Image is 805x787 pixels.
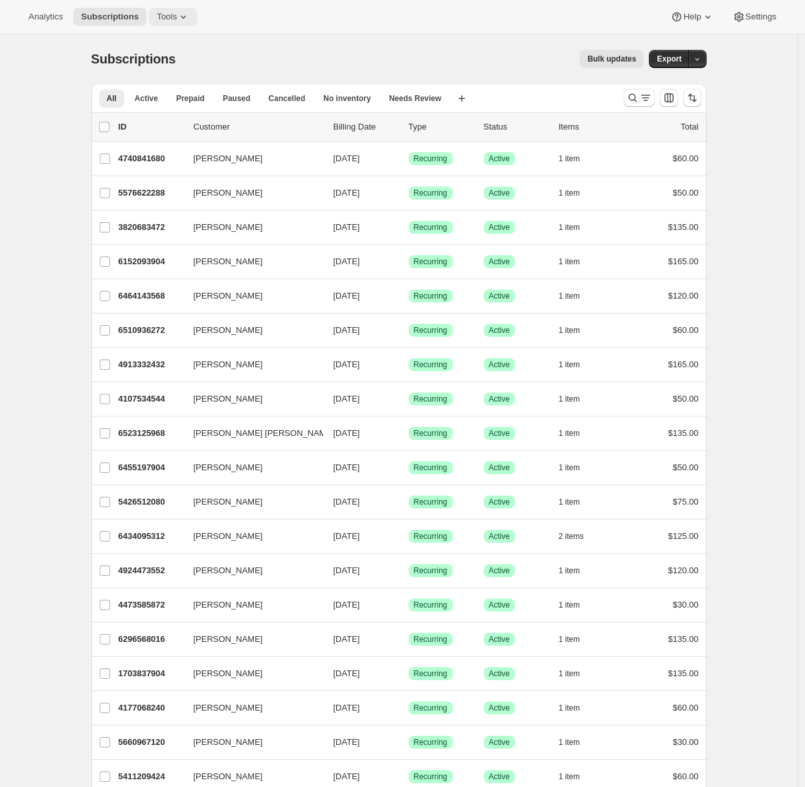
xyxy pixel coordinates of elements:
[414,154,448,164] span: Recurring
[559,733,595,751] button: 1 item
[725,8,784,26] button: Settings
[414,634,448,644] span: Recurring
[489,634,510,644] span: Active
[194,599,263,611] span: [PERSON_NAME]
[119,324,183,337] p: 6510936272
[414,668,448,679] span: Recurring
[489,257,510,267] span: Active
[194,324,263,337] span: [PERSON_NAME]
[119,493,699,511] div: 5426512080[PERSON_NAME][DATE]SuccessRecurringSuccessActive1 item$75.00
[559,459,595,477] button: 1 item
[559,562,595,580] button: 1 item
[580,50,644,68] button: Bulk updates
[119,321,699,339] div: 6510936272[PERSON_NAME][DATE]SuccessRecurringSuccessActive1 item$60.00
[186,492,315,512] button: [PERSON_NAME]
[176,93,205,104] span: Prepaid
[119,253,699,271] div: 6152093904[PERSON_NAME][DATE]SuccessRecurringSuccessActive1 item$165.00
[489,737,510,747] span: Active
[414,291,448,301] span: Recurring
[559,184,595,202] button: 1 item
[119,152,183,165] p: 4740841680
[668,634,699,644] span: $135.00
[119,290,183,302] p: 6464143568
[489,222,510,233] span: Active
[668,291,699,301] span: $120.00
[624,89,655,107] button: Search and filter results
[668,531,699,541] span: $125.00
[194,770,263,783] span: [PERSON_NAME]
[673,188,699,198] span: $50.00
[559,321,595,339] button: 1 item
[559,668,580,679] span: 1 item
[119,667,183,680] p: 1703837904
[559,120,624,133] div: Items
[559,150,595,168] button: 1 item
[334,668,360,678] span: [DATE]
[489,703,510,713] span: Active
[119,459,699,477] div: 6455197904[PERSON_NAME][DATE]SuccessRecurringSuccessActive1 item$50.00
[119,150,699,168] div: 4740841680[PERSON_NAME][DATE]SuccessRecurringSuccessActive1 item$60.00
[489,565,510,576] span: Active
[489,462,510,473] span: Active
[194,187,263,200] span: [PERSON_NAME]
[559,737,580,747] span: 1 item
[414,565,448,576] span: Recurring
[559,462,580,473] span: 1 item
[668,668,699,678] span: $135.00
[119,287,699,305] div: 6464143568[PERSON_NAME][DATE]SuccessRecurringSuccessActive1 item$120.00
[186,217,315,238] button: [PERSON_NAME]
[414,771,448,782] span: Recurring
[334,600,360,610] span: [DATE]
[119,390,699,408] div: 4107534544[PERSON_NAME][DATE]SuccessRecurringSuccessActive1 item$50.00
[673,462,699,472] span: $50.00
[194,667,263,680] span: [PERSON_NAME]
[559,188,580,198] span: 1 item
[559,218,595,236] button: 1 item
[119,393,183,405] p: 4107534544
[673,154,699,163] span: $60.00
[334,428,360,438] span: [DATE]
[334,188,360,198] span: [DATE]
[194,152,263,165] span: [PERSON_NAME]
[194,120,323,133] p: Customer
[559,768,595,786] button: 1 item
[559,257,580,267] span: 1 item
[186,698,315,718] button: [PERSON_NAME]
[334,291,360,301] span: [DATE]
[119,496,183,508] p: 5426512080
[414,428,448,439] span: Recurring
[559,565,580,576] span: 1 item
[334,634,360,644] span: [DATE]
[186,183,315,203] button: [PERSON_NAME]
[28,12,63,22] span: Analytics
[119,733,699,751] div: 5660967120[PERSON_NAME][DATE]SuccessRecurringSuccessActive1 item$30.00
[414,462,448,473] span: Recurring
[414,325,448,336] span: Recurring
[334,703,360,713] span: [DATE]
[334,462,360,472] span: [DATE]
[194,358,263,371] span: [PERSON_NAME]
[673,600,699,610] span: $30.00
[489,668,510,679] span: Active
[668,565,699,575] span: $120.00
[91,52,176,66] span: Subscriptions
[559,428,580,439] span: 1 item
[186,389,315,409] button: [PERSON_NAME]
[119,699,699,717] div: 4177068240[PERSON_NAME][DATE]SuccessRecurringSuccessActive1 item$60.00
[559,390,595,408] button: 1 item
[559,665,595,683] button: 1 item
[21,8,71,26] button: Analytics
[649,50,689,68] button: Export
[186,629,315,650] button: [PERSON_NAME]
[673,325,699,335] span: $60.00
[334,222,360,232] span: [DATE]
[194,393,263,405] span: [PERSON_NAME]
[119,527,699,545] div: 6434095312[PERSON_NAME][DATE]SuccessRecurringSuccessActive2 items$125.00
[334,120,398,133] p: Billing Date
[414,394,448,404] span: Recurring
[119,633,183,646] p: 6296568016
[81,12,139,22] span: Subscriptions
[668,222,699,232] span: $135.00
[489,359,510,370] span: Active
[414,257,448,267] span: Recurring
